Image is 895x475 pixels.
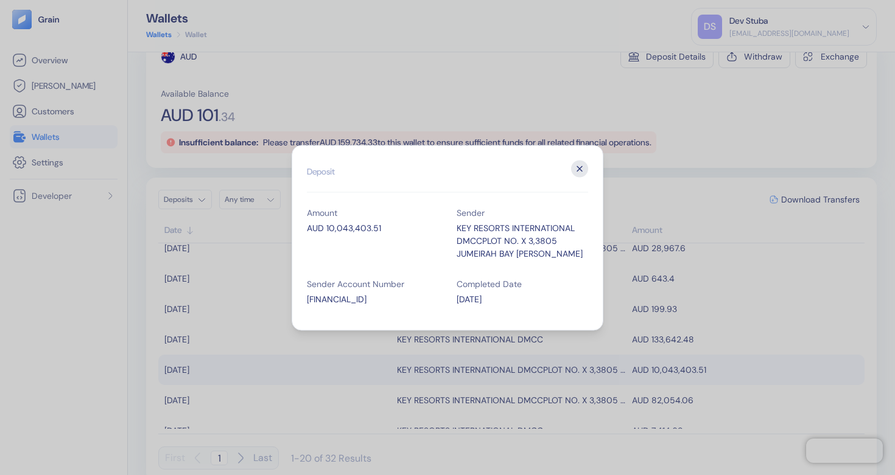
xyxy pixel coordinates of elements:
[307,208,438,217] div: Amount
[307,160,588,192] h2: Deposit
[307,221,438,234] div: AUD 10,043,403.51
[457,279,588,288] div: Completed Date
[307,279,438,288] div: Sender Account Number
[457,221,588,260] div: KEY RESORTS INTERNATIONAL DMCCPLOT NO. X 3,3805 JUMEIRAH BAY [PERSON_NAME]
[457,293,588,305] div: [DATE]
[457,208,588,217] div: Sender
[307,293,438,305] div: [FINANCIAL_ID]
